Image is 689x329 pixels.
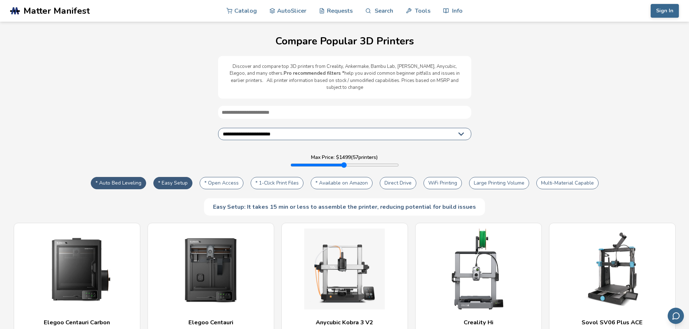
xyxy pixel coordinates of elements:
[311,177,373,189] button: * Available on Amazon
[291,319,399,326] h3: Anycubic Kobra 3 V2
[380,177,416,189] button: Direct Drive
[536,177,599,189] button: Multi-Material Capable
[200,177,243,189] button: * Open Access
[558,319,666,326] h3: Sovol SV06 Plus ACE
[225,63,464,91] p: Discover and compare top 3D printers from Creality, Ankermake, Bambu Lab, [PERSON_NAME], Anycubic...
[469,177,529,189] button: Large Printing Volume
[157,319,265,326] h3: Elegoo Centauri
[24,6,90,16] span: Matter Manifest
[311,155,378,160] label: Max Price: $ 1499 ( 57 printers)
[153,177,192,189] button: * Easy Setup
[91,177,146,189] button: * Auto Bed Leveling
[668,308,684,324] button: Send feedback via email
[284,70,344,77] b: Pro recommended filters *
[251,177,303,189] button: * 1-Click Print Files
[651,4,679,18] button: Sign In
[424,177,462,189] button: WiFi Printing
[204,198,485,216] div: Easy Setup: It takes 15 min or less to assemble the printer, reducing potential for build issues
[23,319,131,326] h3: Elegoo Centauri Carbon
[7,36,682,47] h1: Compare Popular 3D Printers
[425,319,532,326] h3: Creality Hi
